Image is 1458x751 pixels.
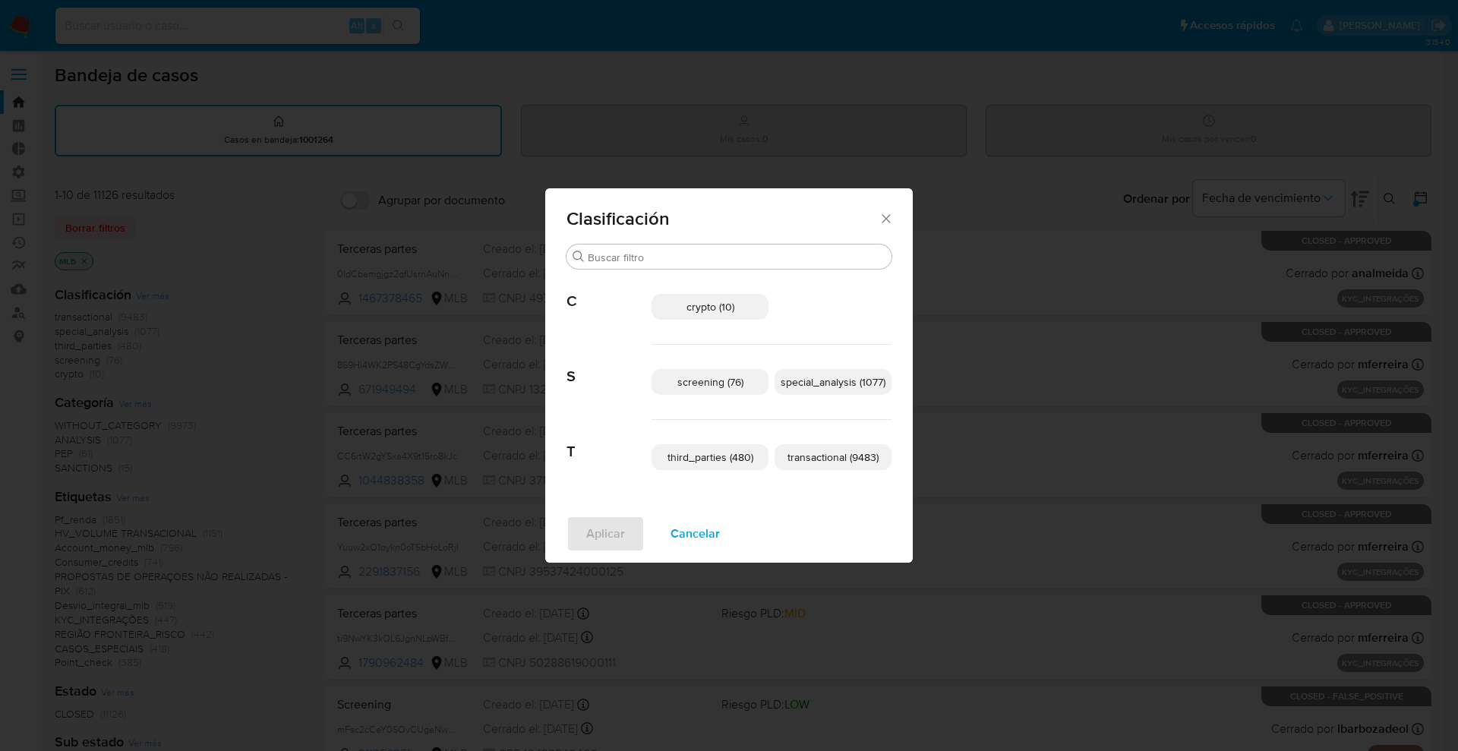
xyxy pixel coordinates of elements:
[566,420,652,461] span: T
[671,517,720,551] span: Cancelar
[588,251,885,264] input: Buscar filtro
[566,270,652,311] span: C
[677,374,743,390] span: screening (76)
[573,251,585,263] button: Buscar
[652,444,768,470] div: third_parties (480)
[566,345,652,386] span: S
[775,444,892,470] div: transactional (9483)
[787,450,879,465] span: transactional (9483)
[566,210,879,228] span: Clasificación
[775,369,892,395] div: special_analysis (1077)
[652,294,768,320] div: crypto (10)
[879,211,892,225] button: Cerrar
[686,299,734,314] span: crypto (10)
[651,516,740,552] button: Cancelar
[652,369,768,395] div: screening (76)
[667,450,753,465] span: third_parties (480)
[781,374,885,390] span: special_analysis (1077)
